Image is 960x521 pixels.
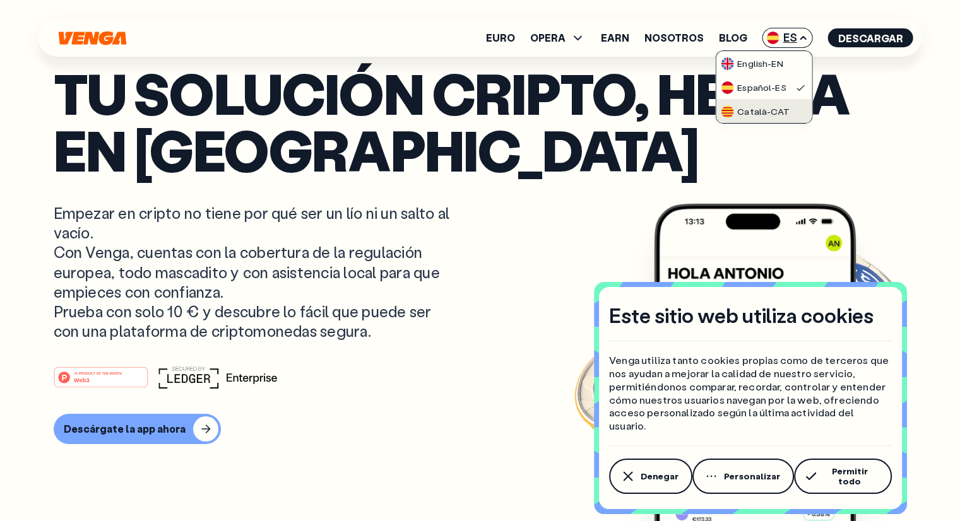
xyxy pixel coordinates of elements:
span: ES [762,28,813,48]
span: Permitir todo [821,466,878,486]
div: English - EN [721,57,783,70]
button: Permitir todo [794,459,892,494]
a: flag-ukEnglish-EN [716,51,812,75]
h4: Este sitio web utiliza cookies [609,302,874,329]
svg: Inicio [57,31,128,45]
p: Tu solución cripto, hecha en [GEOGRAPHIC_DATA] [54,64,907,178]
div: Català - CAT [721,105,789,118]
p: Empezar en cripto no tiene por qué ser un lío ni un salto al vacío. Con Venga, cuentas con la cob... [54,203,453,341]
button: Descárgate la app ahora [54,414,221,444]
img: flag-es [767,32,779,44]
div: Descárgate la app ahora [64,423,186,435]
a: Nosotros [644,33,704,43]
a: flag-catCatalà-CAT [716,99,812,123]
button: Denegar [609,459,692,494]
a: Euro [486,33,515,43]
span: OPERA [530,30,586,45]
tspan: Web3 [73,377,89,383]
img: Bitcoin [572,329,685,443]
span: Denegar [641,471,679,481]
tspan: #1 PRODUCT OF THE MONTH [74,372,122,375]
img: flag-uk [721,57,733,70]
a: Earn [601,33,629,43]
button: Personalizar [692,459,794,494]
button: Descargar [828,28,913,47]
a: #1 PRODUCT OF THE MONTHWeb3 [54,374,148,390]
img: flag-es [721,81,733,94]
a: Descárgate la app ahora [54,414,907,444]
p: Venga utiliza tanto cookies propias como de terceros que nos ayudan a mejorar la calidad de nuest... [609,354,892,433]
img: USDC coin [818,244,909,335]
span: OPERA [530,33,566,43]
span: Personalizar [724,471,780,481]
img: flag-cat [721,105,733,118]
a: Blog [719,33,747,43]
a: flag-esEspañol-ES [716,75,812,99]
div: Español - ES [721,81,786,94]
